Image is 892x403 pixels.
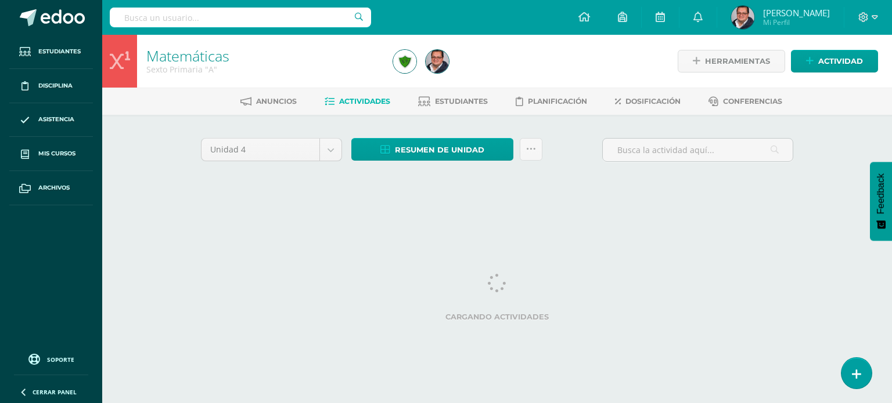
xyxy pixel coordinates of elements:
[325,92,390,111] a: Actividades
[708,92,782,111] a: Conferencias
[516,92,587,111] a: Planificación
[33,388,77,396] span: Cerrar panel
[38,47,81,56] span: Estudiantes
[339,97,390,106] span: Actividades
[146,48,379,64] h1: Matemáticas
[418,92,488,111] a: Estudiantes
[625,97,681,106] span: Dosificación
[9,69,93,103] a: Disciplina
[47,355,74,364] span: Soporte
[210,139,311,161] span: Unidad 4
[146,46,229,66] a: Matemáticas
[763,7,830,19] span: [PERSON_NAME]
[256,97,297,106] span: Anuncios
[38,81,73,90] span: Disciplina
[426,50,449,73] img: fe380b2d4991993556c9ea662cc53567.png
[818,50,863,72] span: Actividad
[678,50,785,72] a: Herramientas
[9,137,93,171] a: Mis cursos
[763,17,830,27] span: Mi Perfil
[9,35,93,69] a: Estudiantes
[38,183,70,193] span: Archivos
[603,139,793,161] input: Busca la actividad aquí...
[791,50,878,72] a: Actividad
[38,149,75,158] span: Mis cursos
[870,162,892,241] button: Feedback - Mostrar encuesta
[14,351,88,366] a: Soporte
[146,64,379,75] div: Sexto Primaria 'A'
[723,97,782,106] span: Conferencias
[876,173,886,214] span: Feedback
[201,313,793,321] label: Cargando actividades
[9,171,93,205] a: Archivos
[393,50,416,73] img: 9f2d17b4647fb291206ce45a6505b1ed.png
[38,115,74,124] span: Asistencia
[435,97,488,106] span: Estudiantes
[9,103,93,137] a: Asistencia
[528,97,587,106] span: Planificación
[705,50,770,72] span: Herramientas
[110,8,371,27] input: Busca un usuario...
[240,92,297,111] a: Anuncios
[395,139,484,161] span: Resumen de unidad
[202,139,341,161] a: Unidad 4
[731,6,754,29] img: fe380b2d4991993556c9ea662cc53567.png
[615,92,681,111] a: Dosificación
[351,138,513,161] a: Resumen de unidad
